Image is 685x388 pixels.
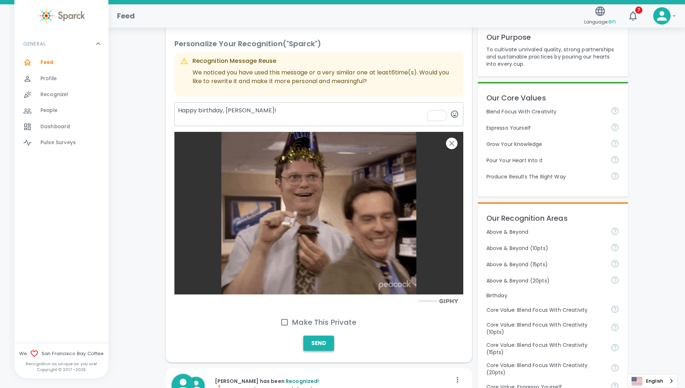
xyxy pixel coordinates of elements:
[486,277,605,284] p: Above & Beyond (20pts)
[40,91,69,98] span: Recognize!
[40,107,57,114] span: People
[486,228,605,236] p: Above & Beyond
[303,336,334,351] button: Send
[608,17,616,26] span: en
[192,57,458,65] div: Recognition Message Reuse
[40,59,54,66] span: Feed
[486,212,619,224] p: Our Recognition Areas
[611,323,619,332] svg: Achieve goals today and innovate for tomorrow
[624,7,642,25] button: 7
[14,33,108,55] div: GENERAL
[581,3,619,29] button: Language:en
[611,243,619,252] svg: For going above and beyond!
[584,17,616,27] span: Language:
[628,374,677,388] a: English
[628,374,678,388] div: Language
[14,367,108,372] p: Copyright © 2017 - 2025
[486,46,619,68] p: To cultivate unrivaled quality, strong partnerships and sustainable practices by pouring our hear...
[486,157,605,164] p: Pour Your Heart Into It
[611,139,619,148] svg: Follow your curiosity and learn together
[14,119,108,135] a: Dashboard
[611,343,619,352] svg: Achieve goals today and innovate for tomorrow
[486,31,619,43] p: Our Purpose
[174,132,463,294] img: pWO49XP9L7TxbgQVib
[611,276,619,284] svg: For going above and beyond!
[23,40,45,47] p: GENERAL
[14,87,108,103] a: Recognize!
[486,108,605,115] p: Blend Focus With Creativity
[611,363,619,372] svg: Achieve goals today and innovate for tomorrow
[635,7,642,14] span: 7
[486,141,605,148] p: Grow Your Knowledge
[174,38,321,49] h6: Personalize Your Recognition ("Sparck")
[486,261,605,268] p: Above & Beyond (15pts)
[486,124,605,132] p: Espresso Yourself
[611,259,619,268] svg: For going above and beyond!
[14,135,108,151] a: Pulse Surveys
[40,139,76,146] span: Pulse Surveys
[486,306,605,314] p: Core Value: Blend Focus With Creativity
[14,55,108,70] a: Feed
[611,227,619,236] svg: For going above and beyond!
[611,305,619,314] svg: Achieve goals today and innovate for tomorrow
[14,349,108,358] span: We San Francisco Bay Coffee
[486,245,605,252] p: Above & Beyond (10pts)
[417,299,460,303] img: Powered by GIPHY
[286,378,319,385] span: Recognized!
[117,10,135,22] h1: Feed
[611,107,619,115] svg: Achieve goals today and innovate for tomorrow
[486,92,619,104] p: Our Core Values
[611,172,619,180] svg: Find success working together and doing the right thing
[14,71,108,87] a: Profile
[14,7,108,24] a: Sparck logo
[215,378,452,385] p: [PERSON_NAME] has been
[40,123,70,130] span: Dashboard
[611,155,619,164] svg: Come to work to make a difference in your own way
[292,316,356,328] h6: Make This Private
[486,292,619,299] p: Birthday
[14,361,108,367] p: Recognition as unique as you are!
[486,362,605,376] p: Core Value: Blend Focus With Creativity (20pts)
[486,321,605,336] p: Core Value: Blend Focus With Creativity (10pts)
[40,75,57,82] span: Profile
[192,68,458,86] p: We noticed you have used this message or a very similar one at least 6 time(s). Would you like to...
[486,341,605,356] p: Core Value: Blend Focus With Creativity (15pts)
[38,7,85,24] img: Sparck logo
[486,173,605,180] p: Produce Results The Right Way
[174,102,463,126] textarea: To enrich screen reader interactions, please activate Accessibility in Grammarly extension settings
[14,103,108,118] a: People
[611,123,619,132] svg: Share your voice and your ideas
[14,55,108,154] div: GENERAL
[628,374,678,388] aside: Language selected: English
